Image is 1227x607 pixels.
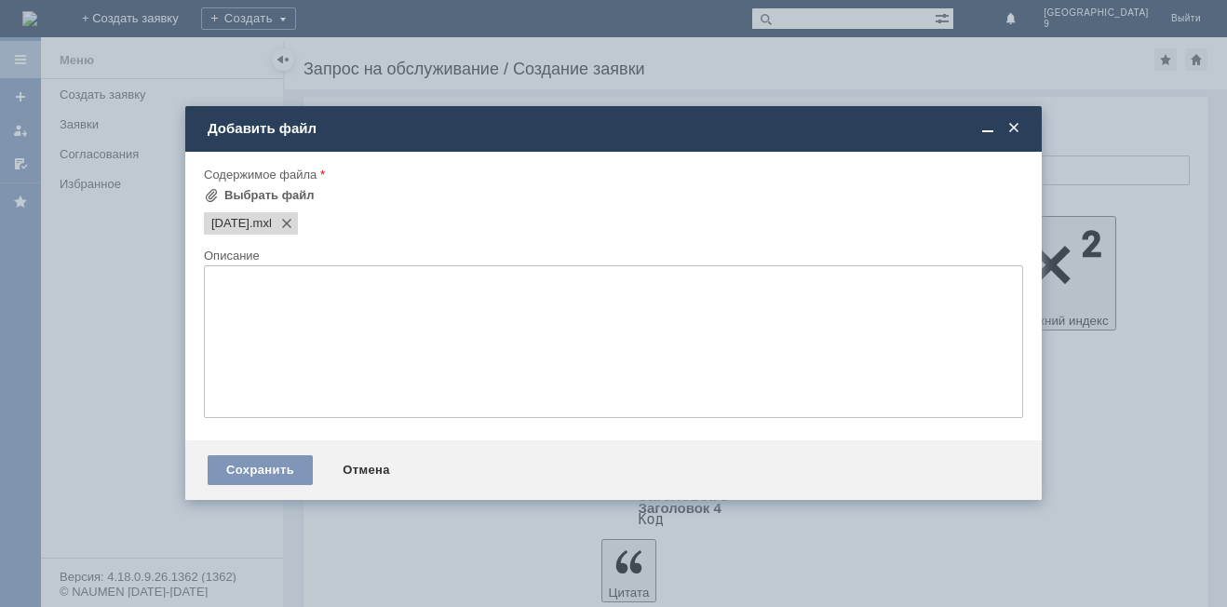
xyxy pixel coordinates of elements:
span: 12.08.2025.mxl [249,216,272,231]
span: Свернуть (Ctrl + M) [978,120,997,137]
div: Описание [204,250,1019,262]
div: Содержимое файла [204,169,1019,181]
div: Добавить файл [208,120,1023,137]
span: 12.08.2025.mxl [211,216,249,231]
div: Выбрать файл [224,188,315,203]
span: Закрыть [1005,120,1023,137]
